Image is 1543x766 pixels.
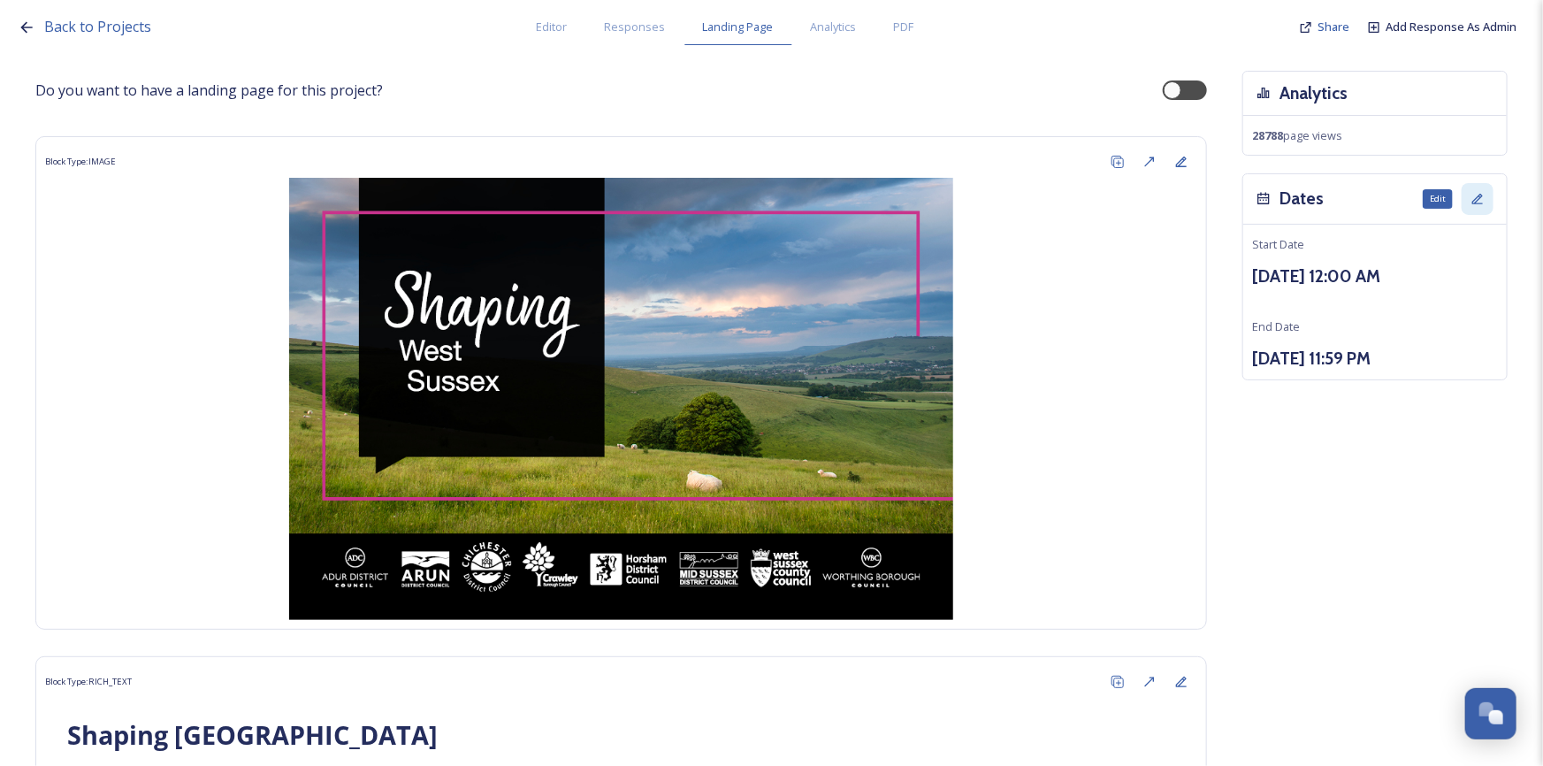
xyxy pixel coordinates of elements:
[1252,346,1498,372] h3: [DATE] 11:59 PM
[45,156,116,168] span: Block Type: IMAGE
[1386,19,1516,34] span: Add Response As Admin
[1252,127,1342,143] span: page views
[1279,80,1348,106] h3: Analytics
[1279,186,1324,211] h3: Dates
[811,19,857,35] span: Analytics
[1465,688,1516,739] button: Open Chat
[1252,264,1498,289] h3: [DATE] 12:00 AM
[45,676,132,688] span: Block Type: RICH_TEXT
[537,19,568,35] span: Editor
[605,19,666,35] span: Responses
[44,17,151,36] span: Back to Projects
[67,717,438,752] strong: Shaping [GEOGRAPHIC_DATA]
[35,80,383,101] span: Do you want to have a landing page for this project?
[894,19,914,35] span: PDF
[1252,127,1283,143] strong: 28788
[44,16,151,38] a: Back to Projects
[1252,318,1300,334] span: End Date
[1318,19,1349,34] span: Share
[703,19,774,35] span: Landing Page
[1423,189,1453,209] div: Edit
[1252,236,1304,252] span: Start Date
[1386,19,1516,35] a: Add Response As Admin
